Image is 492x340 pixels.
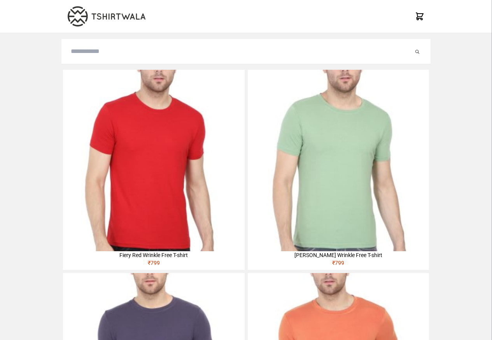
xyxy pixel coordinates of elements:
[248,70,429,251] img: 4M6A2211-320x320.jpg
[63,70,244,270] a: Fiery Red Wrinkle Free T-shirt₹799
[413,47,421,56] button: Submit your search query.
[248,251,429,259] div: [PERSON_NAME] Wrinkle Free T-shirt
[63,259,244,270] div: ₹ 799
[68,6,145,26] img: TW-LOGO-400-104.png
[248,259,429,270] div: ₹ 799
[63,70,244,251] img: 4M6A2225-320x320.jpg
[63,251,244,259] div: Fiery Red Wrinkle Free T-shirt
[248,70,429,270] a: [PERSON_NAME] Wrinkle Free T-shirt₹799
